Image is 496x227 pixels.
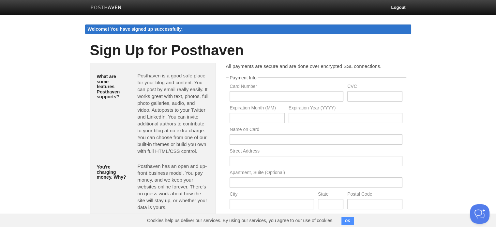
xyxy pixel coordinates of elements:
label: Expiration Year (YYYY) [289,105,402,112]
p: All payments are secure and are done over encrypted SSL connections. [226,63,406,70]
label: Street Address [230,149,402,155]
button: OK [341,217,354,225]
label: Card Number [230,84,343,90]
h1: Sign Up for Posthaven [90,42,406,58]
label: Apartment, Suite (Optional) [230,170,402,176]
label: State [318,192,343,198]
p: Posthaven is a good safe place for your blog and content. You can post by email really easily. It... [137,72,209,154]
label: CVC [347,84,402,90]
legend: Payment Info [229,75,258,80]
img: Posthaven-bar [91,6,122,10]
label: Expiration Month (MM) [230,105,284,112]
p: Posthaven has an open and up-front business model. You pay money, and we keep your websites onlin... [137,163,209,211]
iframe: Help Scout Beacon - Open [470,204,489,224]
span: Cookies help us deliver our services. By using our services, you agree to our use of cookies. [141,214,340,227]
div: Welcome! You have signed up successfully. [85,24,411,34]
label: Postal Code [347,192,402,198]
label: Name on Card [230,127,402,133]
h5: What are some features Posthaven supports? [97,74,128,99]
label: City [230,192,314,198]
h5: You're charging money. Why? [97,165,128,180]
